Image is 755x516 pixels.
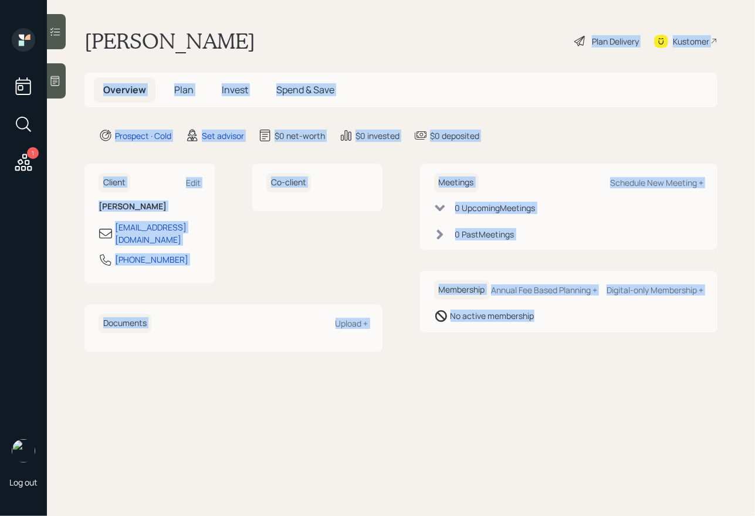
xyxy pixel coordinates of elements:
[27,147,39,159] div: 1
[115,221,201,246] div: [EMAIL_ADDRESS][DOMAIN_NAME]
[99,202,201,212] h6: [PERSON_NAME]
[455,228,514,240] div: 0 Past Meeting s
[610,177,703,188] div: Schedule New Meeting +
[12,439,35,463] img: hunter_neumayer.jpg
[673,35,709,47] div: Kustomer
[202,130,244,142] div: Set advisor
[103,83,146,96] span: Overview
[115,253,188,266] div: [PHONE_NUMBER]
[336,318,368,329] div: Upload +
[99,314,151,333] h6: Documents
[266,173,311,192] h6: Co-client
[592,35,639,47] div: Plan Delivery
[115,130,171,142] div: Prospect · Cold
[99,173,130,192] h6: Client
[222,83,248,96] span: Invest
[356,130,399,142] div: $0 invested
[9,477,38,488] div: Log out
[491,284,597,296] div: Annual Fee Based Planning +
[186,177,201,188] div: Edit
[451,310,534,322] div: No active membership
[275,130,325,142] div: $0 net-worth
[276,83,334,96] span: Spend & Save
[174,83,194,96] span: Plan
[455,202,536,214] div: 0 Upcoming Meeting s
[434,280,490,300] h6: Membership
[430,130,479,142] div: $0 deposited
[434,173,479,192] h6: Meetings
[84,28,255,54] h1: [PERSON_NAME]
[607,284,703,296] div: Digital-only Membership +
